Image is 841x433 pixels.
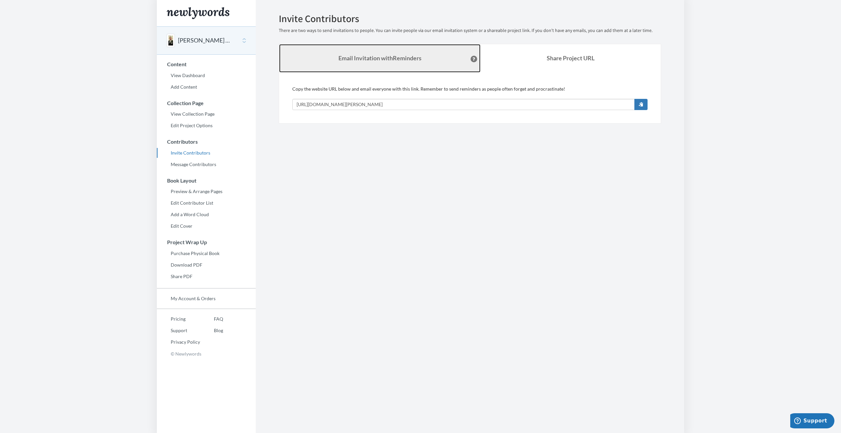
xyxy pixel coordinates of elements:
h2: Invite Contributors [279,13,661,24]
p: There are two ways to send invitations to people. You can invite people via our email invitation ... [279,27,661,34]
h3: Contributors [157,139,256,145]
h3: Project Wrap Up [157,239,256,245]
a: View Dashboard [157,71,256,80]
a: Invite Contributors [157,148,256,158]
a: Preview & Arrange Pages [157,187,256,196]
a: View Collection Page [157,109,256,119]
p: © Newlywords [157,349,256,359]
a: Download PDF [157,260,256,270]
h3: Collection Page [157,100,256,106]
b: Share Project URL [547,54,594,62]
a: Pricing [157,314,200,324]
a: Edit Project Options [157,121,256,130]
a: Edit Contributor List [157,198,256,208]
a: Add Content [157,82,256,92]
iframe: Opens a widget where you can chat to one of our agents [790,413,834,430]
h3: Content [157,61,256,67]
a: FAQ [200,314,223,324]
a: Privacy Policy [157,337,200,347]
strong: Email Invitation with Reminders [338,54,421,62]
a: Add a Word Cloud [157,210,256,219]
a: Message Contributors [157,159,256,169]
a: Purchase Physical Book [157,248,256,258]
div: Copy the website URL below and email everyone with this link. Remember to send reminders as peopl... [292,86,648,110]
h3: Book Layout [157,178,256,184]
button: [PERSON_NAME] Retirement Well Wishes [178,36,231,45]
img: Newlywords logo [167,7,229,19]
a: Share PDF [157,272,256,281]
a: My Account & Orders [157,294,256,303]
a: Blog [200,326,223,335]
a: Edit Cover [157,221,256,231]
a: Support [157,326,200,335]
